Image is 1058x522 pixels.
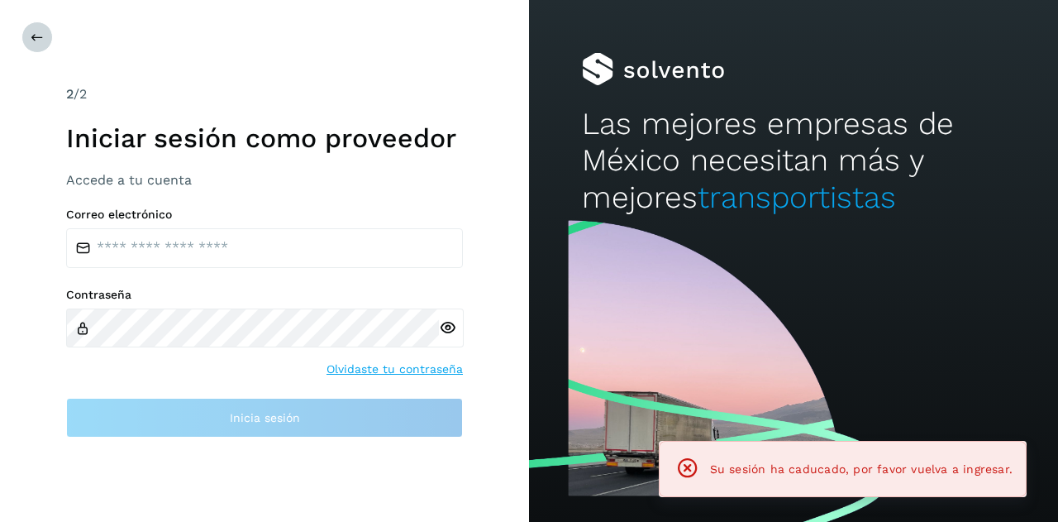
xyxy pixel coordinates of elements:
[582,106,1005,216] h2: Las mejores empresas de México necesitan más y mejores
[66,208,463,222] label: Correo electrónico
[326,361,463,378] a: Olvidaste tu contraseña
[66,288,463,302] label: Contraseña
[66,398,463,438] button: Inicia sesión
[698,180,896,215] span: transportistas
[66,86,74,102] span: 2
[230,412,300,424] span: Inicia sesión
[66,122,463,154] h1: Iniciar sesión como proveedor
[710,462,1013,476] span: Su sesión ha caducado, por favor vuelva a ingresar.
[66,172,463,188] h3: Accede a tu cuenta
[66,84,463,104] div: /2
